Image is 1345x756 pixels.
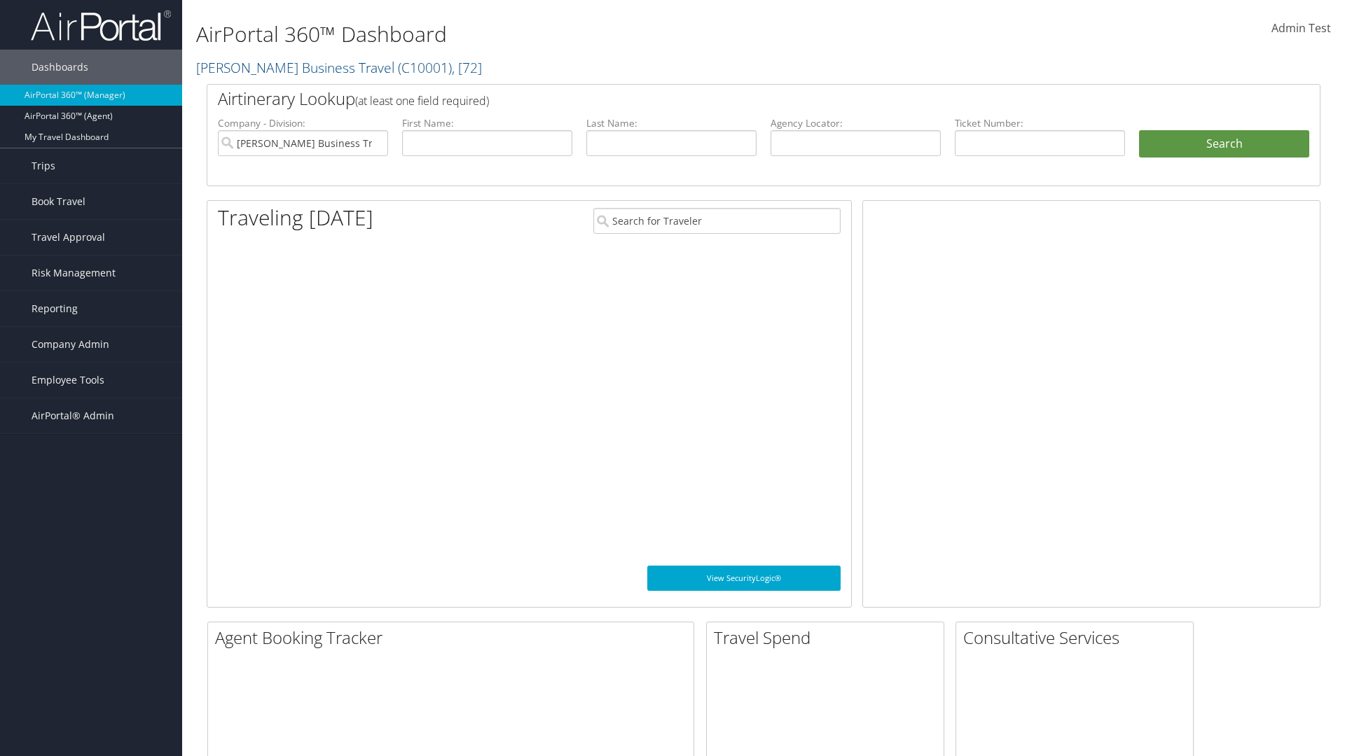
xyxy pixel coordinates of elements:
[714,626,944,650] h2: Travel Spend
[196,20,953,49] h1: AirPortal 360™ Dashboard
[31,9,171,42] img: airportal-logo.png
[963,626,1193,650] h2: Consultative Services
[1139,130,1309,158] button: Search
[647,566,841,591] a: View SecurityLogic®
[452,58,482,77] span: , [ 72 ]
[218,116,388,130] label: Company - Division:
[218,203,373,232] h1: Traveling [DATE]
[32,327,109,362] span: Company Admin
[1271,20,1331,36] span: Admin Test
[32,50,88,85] span: Dashboards
[1271,7,1331,50] a: Admin Test
[771,116,941,130] label: Agency Locator:
[586,116,757,130] label: Last Name:
[398,58,452,77] span: ( C10001 )
[955,116,1125,130] label: Ticket Number:
[32,291,78,326] span: Reporting
[32,363,104,398] span: Employee Tools
[402,116,572,130] label: First Name:
[215,626,694,650] h2: Agent Booking Tracker
[218,87,1217,111] h2: Airtinerary Lookup
[196,58,482,77] a: [PERSON_NAME] Business Travel
[32,220,105,255] span: Travel Approval
[593,208,841,234] input: Search for Traveler
[32,255,116,290] span: Risk Management
[32,148,55,183] span: Trips
[32,184,85,219] span: Book Travel
[32,398,114,433] span: AirPortal® Admin
[355,93,489,108] span: (at least one field required)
